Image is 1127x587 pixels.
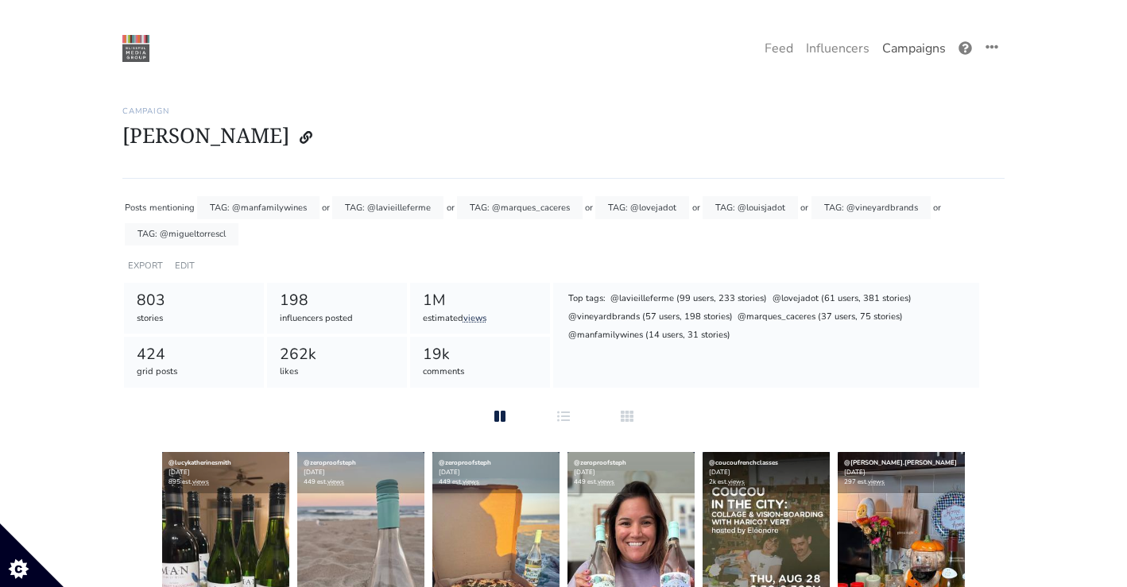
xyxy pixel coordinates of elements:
a: @zeroproofsteph [439,458,491,467]
div: [DATE] 449 est. [567,452,695,493]
a: Campaigns [876,33,952,64]
div: comments [423,365,538,379]
div: @lovejadot (61 users, 381 stories) [771,291,912,307]
div: TAG: @vineyardbrands [811,196,931,219]
div: or [692,196,700,219]
div: TAG: @lovejadot [595,196,689,219]
a: views [463,312,486,324]
div: 198 [280,289,395,312]
a: EXPORT [128,260,163,272]
a: @zeroproofsteph [574,458,626,467]
div: mentioning [149,196,195,219]
a: @coucoufrenchclasses [709,458,778,467]
div: @vineyardbrands (57 users, 198 stories) [567,309,734,325]
div: [DATE] 449 est. [297,452,424,493]
div: 803 [137,289,252,312]
div: TAG: @migueltorrescl [125,223,238,246]
div: [DATE] 2k est. [703,452,830,493]
div: @marques_caceres (37 users, 75 stories) [737,309,904,325]
div: TAG: @marques_caceres [457,196,583,219]
a: EDIT [175,260,195,272]
a: views [327,477,344,486]
div: TAG: @louisjadot [703,196,798,219]
div: TAG: @manfamilywines [197,196,320,219]
div: influencers posted [280,312,395,326]
div: [DATE] 449 est. [432,452,560,493]
a: Feed [758,33,800,64]
div: Top tags: [567,291,606,307]
div: [DATE] 895 est. [162,452,289,493]
div: Posts [125,196,146,219]
a: views [598,477,614,486]
div: [DATE] 297 est. [838,452,965,493]
div: or [933,196,941,219]
img: 22:22:48_1550874168 [122,35,149,62]
div: likes [280,365,395,379]
a: Influencers [800,33,876,64]
div: grid posts [137,365,252,379]
div: or [800,196,808,219]
a: views [728,477,745,486]
a: @[PERSON_NAME].[PERSON_NAME] [844,458,957,467]
div: @manfamilywines (14 users, 31 stories) [567,327,731,343]
a: views [463,477,479,486]
div: or [585,196,593,219]
h1: [PERSON_NAME] [122,122,1005,153]
div: or [447,196,455,219]
div: estimated [423,312,538,326]
div: 424 [137,343,252,366]
a: @lucykatherinesmith [168,458,231,467]
div: or [322,196,330,219]
div: 262k [280,343,395,366]
div: TAG: @lavieilleferme [332,196,443,219]
a: views [192,477,209,486]
div: stories [137,312,252,326]
div: @lavieilleferme (99 users, 233 stories) [610,291,769,307]
div: 1M [423,289,538,312]
h6: Campaign [122,106,1005,116]
a: views [868,477,885,486]
div: 19k [423,343,538,366]
a: @zeroproofsteph [304,458,356,467]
